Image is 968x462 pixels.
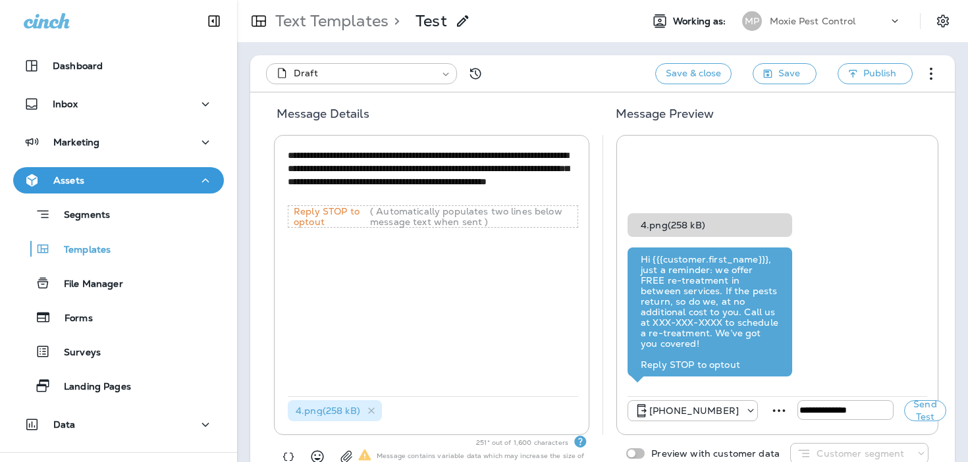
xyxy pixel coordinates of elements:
button: Surveys [13,338,224,365]
button: File Manager [13,269,224,297]
button: Landing Pages [13,372,224,399]
p: [PHONE_NUMBER] [649,405,739,416]
button: View Changelog [462,61,489,87]
p: > [389,11,400,31]
button: Dashboard [13,53,224,79]
button: Save & close [655,63,732,84]
span: Save [778,65,800,82]
p: Dashboard [53,61,103,71]
button: Forms [13,303,224,331]
p: File Manager [51,278,123,291]
p: Reply STOP to optout [288,206,370,227]
p: Text Templates [270,11,389,31]
p: Forms [51,313,93,325]
div: Text Segments Text messages are billed per segment. A single segment is typically 160 characters,... [574,435,587,448]
button: Data [13,411,224,438]
button: Send Test [904,400,946,421]
p: Marketing [53,137,99,147]
button: Save [753,63,817,84]
p: Templates [51,244,111,257]
span: 4.png ( 258 kB ) [296,405,360,417]
button: Marketing [13,129,224,155]
button: Publish [838,63,913,84]
button: Segments [13,200,224,228]
p: Landing Pages [51,381,131,394]
span: Draft [294,66,318,80]
p: Data [53,419,76,430]
p: Inbox [53,99,78,109]
span: Publish [863,65,896,82]
p: Customer segment [817,448,904,459]
button: Settings [931,9,955,33]
p: Preview with customer data [645,448,780,459]
span: Working as: [673,16,729,27]
p: Surveys [51,347,101,359]
p: Assets [53,175,84,186]
h5: Message Details [261,103,600,135]
h5: Message Preview [600,103,944,135]
div: MP [742,11,762,31]
button: Inbox [13,91,224,117]
div: 4.png(258 kB) [288,400,382,421]
button: Collapse Sidebar [196,8,232,34]
p: ( Automatically populates two lines below message text when sent ) [370,206,578,227]
div: 4.png ( 258 kB ) [628,213,792,237]
p: Test [416,11,447,31]
p: Segments [51,209,110,222]
p: 251 * out of 1,600 characters [476,438,574,448]
button: Templates [13,235,224,263]
p: Moxie Pest Control [770,16,856,26]
div: Hi {{{customer.first_name}}}, just a reminder: we offer FREE re-treatment in between services. If... [641,254,779,370]
button: Assets [13,167,224,193]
